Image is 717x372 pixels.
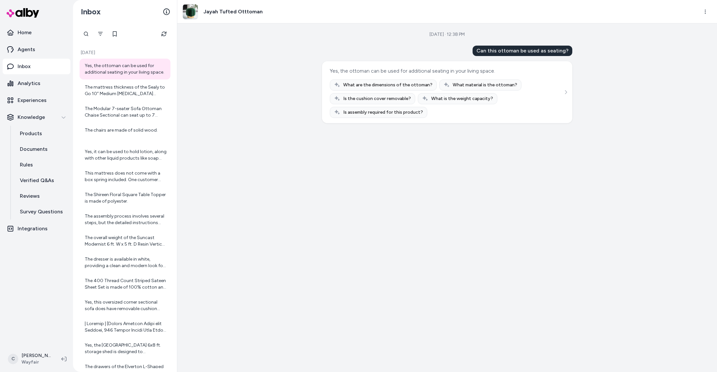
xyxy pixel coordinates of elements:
[80,50,170,56] p: [DATE]
[20,177,54,184] p: Verified Q&As
[22,352,51,359] p: [PERSON_NAME]
[3,109,70,125] button: Knowledge
[85,213,167,226] div: The assembly process involves several steps, but the detailed instructions provided make it strai...
[80,295,170,316] a: Yes, this oversized corner sectional sofa does have removable cushion covers. The back cushions h...
[183,4,198,19] img: .jpg
[18,79,40,87] p: Analytics
[80,80,170,101] a: The mattress thickness of the Sealy to Go 10” Medium [MEDICAL_DATA] Mattress is 10 inches.
[473,46,572,56] div: Can this ottoman be used as seating?
[453,82,517,88] span: What material is the ottoman?
[85,106,167,119] div: The Modular 7-seater Sofa Ottoman Chaise Sectional can seat up to 7 people.
[80,209,170,230] a: The assembly process involves several steps, but the detailed instructions provided make it strai...
[431,95,493,102] span: What is the weight capacity?
[20,145,48,153] p: Documents
[3,93,70,108] a: Experiences
[3,25,70,40] a: Home
[80,166,170,187] a: This mattress does not come with a box spring included. One customer review mentioned that a box ...
[18,29,32,36] p: Home
[80,123,170,144] a: The chairs are made of solid wood.
[22,359,51,365] span: Wayfair
[80,317,170,337] a: | Loremip | [Dolors Ametcon Adipi elit Seddoei, 946 Tempor Incidi Utla Etdo magn Aliqu Enimad](mi...
[85,63,167,76] div: Yes, the ottoman can be used for additional seating in your living space.
[343,109,423,116] span: Is assembly required for this product?
[13,141,70,157] a: Documents
[330,66,495,76] div: Yes, the ottoman can be used for additional seating in your living space.
[3,221,70,236] a: Integrations
[157,27,170,40] button: Refresh
[18,225,48,233] p: Integrations
[80,102,170,122] a: The Modular 7-seater Sofa Ottoman Chaise Sectional can seat up to 7 people.
[3,42,70,57] a: Agents
[18,96,47,104] p: Experiences
[343,95,411,102] span: Is the cushion cover removable?
[20,161,33,169] p: Rules
[80,231,170,251] a: The overall weight of the Suncast Modernist 6 ft. W x 5 ft. D Resin Vertical Storage Shed is 262 ...
[3,76,70,91] a: Analytics
[343,82,432,88] span: What are the dimensions of the ottoman?
[13,204,70,220] a: Survey Questions
[85,235,167,248] div: The overall weight of the Suncast Modernist 6 ft. W x 5 ft. D Resin Vertical Storage Shed is 262 ...
[80,274,170,294] a: The 400 Thread Count Striped Sateen Sheet Set is made of 100% cotton and is designed to be easy t...
[85,84,167,97] div: The mattress thickness of the Sealy to Go 10” Medium [MEDICAL_DATA] Mattress is 10 inches.
[80,252,170,273] a: The dresser is available in white, providing a clean and modern look for any room.
[85,256,167,269] div: The dresser is available in white, providing a clean and modern look for any room.
[85,170,167,183] div: This mattress does not come with a box spring included. One customer review mentioned that a box ...
[85,299,167,312] div: Yes, this oversized corner sectional sofa does have removable cushion covers. The back cushions h...
[13,188,70,204] a: Reviews
[13,173,70,188] a: Verified Q&As
[80,59,170,79] a: Yes, the ottoman can be used for additional seating in your living space.
[81,7,101,17] h2: Inbox
[80,188,170,208] a: The Shireen Floral Square Table Topper is made of polyester.
[85,321,167,334] div: | Loremip | [Dolors Ametcon Adipi elit Seddoei, 946 Tempor Incidi Utla Etdo magn Aliqu Enimad](mi...
[13,157,70,173] a: Rules
[3,59,70,74] a: Inbox
[203,8,263,16] h3: Jayah Tufted Otttoman
[7,8,39,18] img: alby Logo
[85,342,167,355] div: Yes, the [GEOGRAPHIC_DATA] 6x8 ft. storage shed is designed to accommodate larger items such as b...
[85,192,167,205] div: The Shireen Floral Square Table Topper is made of polyester.
[85,278,167,291] div: The 400 Thread Count Striped Sateen Sheet Set is made of 100% cotton and is designed to be easy t...
[20,208,63,216] p: Survey Questions
[18,63,31,70] p: Inbox
[4,349,56,369] button: C[PERSON_NAME]Wayfair
[18,113,45,121] p: Knowledge
[562,88,570,96] button: See more
[80,145,170,165] a: Yes, it can be used to hold lotion, along with other liquid products like soap and shampoo.
[85,127,167,140] div: The chairs are made of solid wood.
[430,31,465,38] div: [DATE] · 12:38 PM
[20,130,42,137] p: Products
[85,149,167,162] div: Yes, it can be used to hold lotion, along with other liquid products like soap and shampoo.
[18,46,35,53] p: Agents
[8,354,18,364] span: C
[20,192,40,200] p: Reviews
[80,338,170,359] a: Yes, the [GEOGRAPHIC_DATA] 6x8 ft. storage shed is designed to accommodate larger items such as b...
[94,27,107,40] button: Filter
[13,126,70,141] a: Products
